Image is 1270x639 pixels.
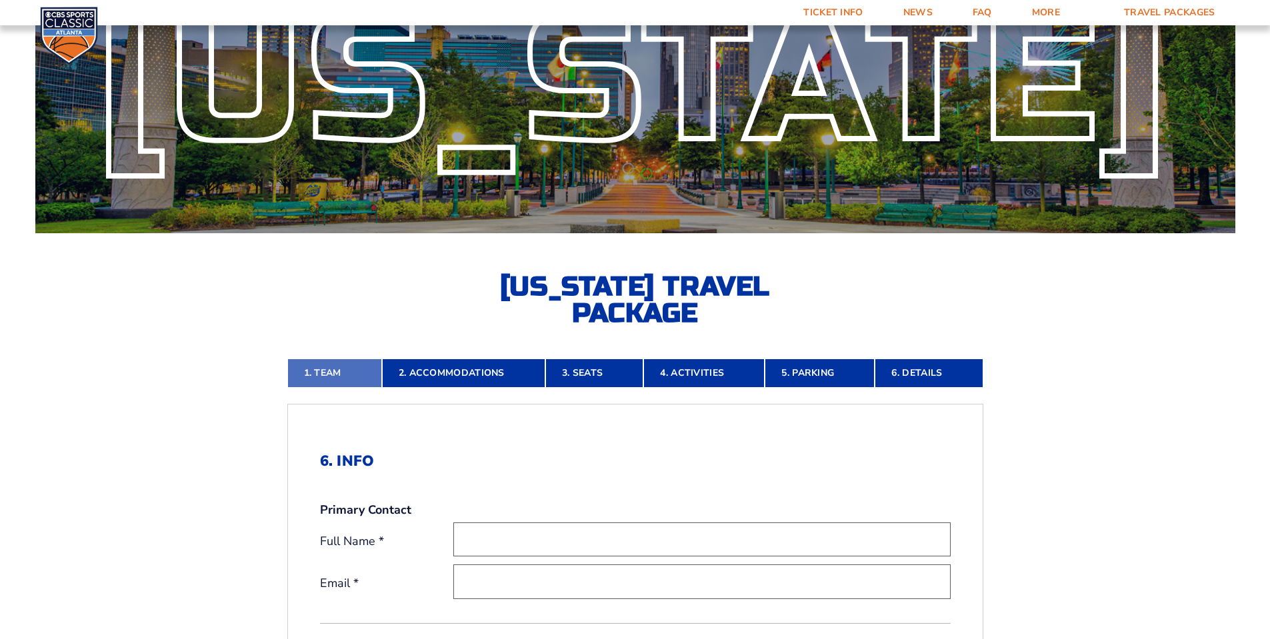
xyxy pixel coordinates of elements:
[287,358,382,388] a: 1. Team
[320,533,453,550] label: Full Name *
[765,358,875,388] a: 5. Parking
[320,452,951,470] h2: 6. Info
[489,273,782,326] h2: [US_STATE] Travel Package
[35,10,1235,152] div: [US_STATE]
[320,502,411,518] strong: Primary Contact
[545,358,643,388] a: 3. Seats
[643,358,765,388] a: 4. Activities
[40,7,98,65] img: CBS Sports Classic
[320,575,453,592] label: Email *
[382,358,545,388] a: 2. Accommodations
